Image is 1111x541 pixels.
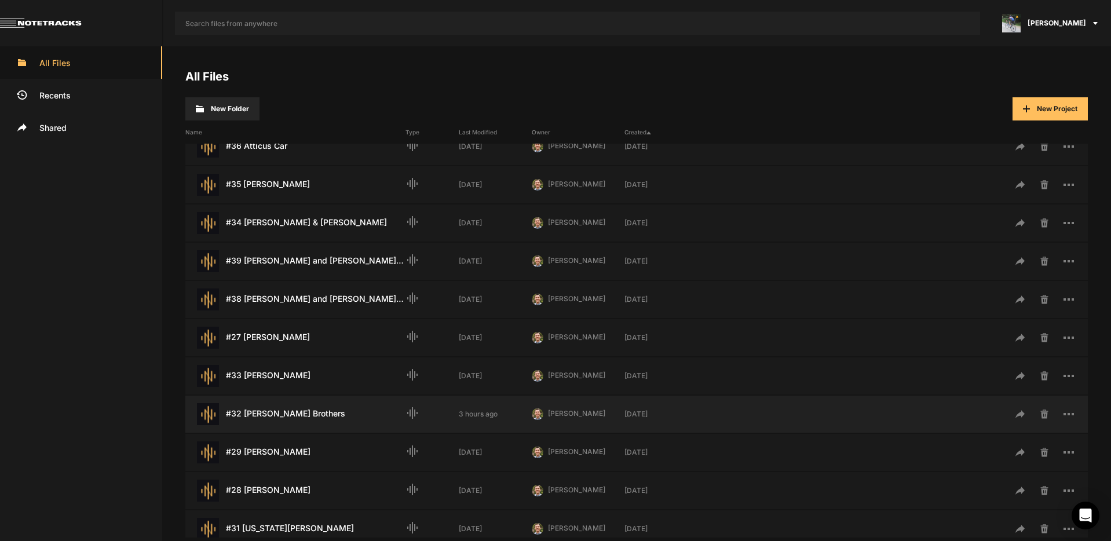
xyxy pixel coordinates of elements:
[624,409,697,419] div: [DATE]
[459,409,532,419] div: 3 hours ago
[185,212,405,234] div: #34 [PERSON_NAME] & [PERSON_NAME]
[185,174,405,196] div: #35 [PERSON_NAME]
[624,447,697,458] div: [DATE]
[459,294,532,305] div: [DATE]
[185,365,405,387] div: #33 [PERSON_NAME]
[532,294,543,305] img: 424769395311cb87e8bb3f69157a6d24
[1037,104,1077,113] span: New Project
[197,174,219,196] img: star-track.png
[405,253,419,267] mat-icon: Audio
[624,218,697,228] div: [DATE]
[548,485,605,494] span: [PERSON_NAME]
[185,288,405,310] div: #38 [PERSON_NAME] and [PERSON_NAME] PT. 1
[185,97,260,120] button: New Folder
[459,218,532,228] div: [DATE]
[405,138,419,152] mat-icon: Audio
[532,179,543,191] img: 424769395311cb87e8bb3f69157a6d24
[624,256,697,266] div: [DATE]
[197,288,219,310] img: star-track.png
[405,215,419,229] mat-icon: Audio
[548,409,605,418] span: [PERSON_NAME]
[197,365,219,387] img: star-track.png
[459,371,532,381] div: [DATE]
[405,128,459,137] div: Type
[459,332,532,343] div: [DATE]
[548,524,605,532] span: [PERSON_NAME]
[405,177,419,191] mat-icon: Audio
[548,294,605,303] span: [PERSON_NAME]
[1028,18,1086,28] span: [PERSON_NAME]
[197,136,219,158] img: star-track.png
[185,70,229,83] a: All Files
[197,518,219,540] img: star-track.png
[459,141,532,152] div: [DATE]
[1013,97,1088,120] button: New Project
[197,250,219,272] img: star-track.png
[405,368,419,382] mat-icon: Audio
[532,408,543,420] img: 424769395311cb87e8bb3f69157a6d24
[548,447,605,456] span: [PERSON_NAME]
[459,256,532,266] div: [DATE]
[532,128,624,137] div: Owner
[405,444,419,458] mat-icon: Audio
[624,371,697,381] div: [DATE]
[175,12,980,35] input: Search files from anywhere
[548,332,605,341] span: [PERSON_NAME]
[532,485,543,496] img: 424769395311cb87e8bb3f69157a6d24
[624,180,697,190] div: [DATE]
[548,141,605,150] span: [PERSON_NAME]
[185,250,405,272] div: #39 [PERSON_NAME] and [PERSON_NAME] PT. 2
[405,291,419,305] mat-icon: Audio
[197,212,219,234] img: star-track.png
[405,482,419,496] mat-icon: Audio
[185,441,405,463] div: #29 [PERSON_NAME]
[405,406,419,420] mat-icon: Audio
[185,136,405,158] div: #36 Atticus Car
[197,403,219,425] img: star-track.png
[548,218,605,226] span: [PERSON_NAME]
[624,332,697,343] div: [DATE]
[459,447,532,458] div: [DATE]
[185,327,405,349] div: #27 [PERSON_NAME]
[459,524,532,534] div: [DATE]
[197,327,219,349] img: star-track.png
[197,441,219,463] img: star-track.png
[532,141,543,152] img: 424769395311cb87e8bb3f69157a6d24
[185,518,405,540] div: #31 [US_STATE][PERSON_NAME]
[185,480,405,502] div: #28 [PERSON_NAME]
[624,141,697,152] div: [DATE]
[532,447,543,458] img: 424769395311cb87e8bb3f69157a6d24
[532,255,543,267] img: 424769395311cb87e8bb3f69157a6d24
[624,294,697,305] div: [DATE]
[405,521,419,535] mat-icon: Audio
[548,256,605,265] span: [PERSON_NAME]
[405,330,419,343] mat-icon: Audio
[197,480,219,502] img: star-track.png
[532,217,543,229] img: 424769395311cb87e8bb3f69157a6d24
[548,371,605,379] span: [PERSON_NAME]
[532,332,543,343] img: 424769395311cb87e8bb3f69157a6d24
[185,128,405,137] div: Name
[548,180,605,188] span: [PERSON_NAME]
[185,403,405,425] div: #32 [PERSON_NAME] Brothers
[459,128,532,137] div: Last Modified
[1002,14,1021,32] img: ACg8ocLxXzHjWyafR7sVkIfmxRufCxqaSAR27SDjuE-ggbMy1qqdgD8=s96-c
[624,485,697,496] div: [DATE]
[532,370,543,382] img: 424769395311cb87e8bb3f69157a6d24
[624,524,697,534] div: [DATE]
[459,485,532,496] div: [DATE]
[459,180,532,190] div: [DATE]
[624,128,697,137] div: Created
[532,523,543,535] img: 424769395311cb87e8bb3f69157a6d24
[1072,502,1099,529] div: Open Intercom Messenger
